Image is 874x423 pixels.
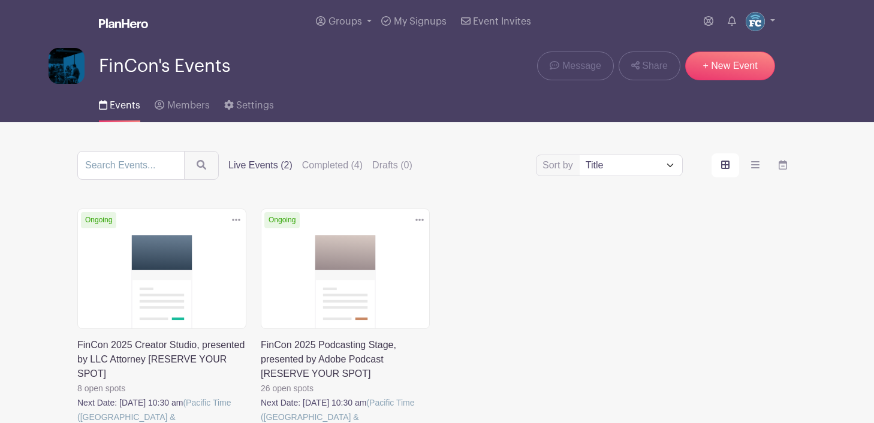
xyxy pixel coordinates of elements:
[394,17,447,26] span: My Signups
[77,151,185,180] input: Search Events...
[685,52,775,80] a: + New Event
[167,101,210,110] span: Members
[372,158,412,173] label: Drafts (0)
[302,158,363,173] label: Completed (4)
[110,101,140,110] span: Events
[99,56,230,76] span: FinCon's Events
[537,52,613,80] a: Message
[224,84,274,122] a: Settings
[642,59,668,73] span: Share
[236,101,274,110] span: Settings
[746,12,765,31] img: FC%20circle.png
[99,19,148,28] img: logo_white-6c42ec7e38ccf1d336a20a19083b03d10ae64f83f12c07503d8b9e83406b4c7d.svg
[328,17,362,26] span: Groups
[543,158,577,173] label: Sort by
[228,158,412,173] div: filters
[99,84,140,122] a: Events
[473,17,531,26] span: Event Invites
[155,84,209,122] a: Members
[562,59,601,73] span: Message
[228,158,293,173] label: Live Events (2)
[619,52,680,80] a: Share
[49,48,85,84] img: Screen%20Shot%202024-09-23%20at%207.49.53%20PM.png
[712,153,797,177] div: order and view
